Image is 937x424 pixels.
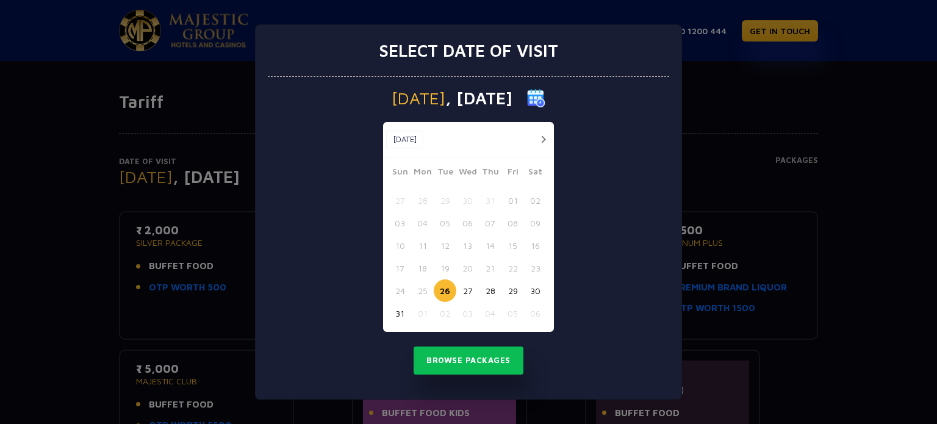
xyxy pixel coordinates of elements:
[479,165,501,182] span: Thu
[479,212,501,234] button: 07
[389,165,411,182] span: Sun
[434,234,456,257] button: 12
[501,234,524,257] button: 15
[389,279,411,302] button: 24
[524,212,547,234] button: 09
[456,165,479,182] span: Wed
[501,302,524,325] button: 05
[456,234,479,257] button: 13
[479,302,501,325] button: 04
[434,189,456,212] button: 29
[411,212,434,234] button: 04
[479,189,501,212] button: 31
[456,189,479,212] button: 30
[479,279,501,302] button: 28
[456,257,479,279] button: 20
[411,234,434,257] button: 11
[411,302,434,325] button: 01
[524,302,547,325] button: 06
[434,212,456,234] button: 05
[479,257,501,279] button: 21
[434,302,456,325] button: 02
[379,40,558,61] h3: Select date of visit
[389,212,411,234] button: 03
[524,257,547,279] button: 23
[524,165,547,182] span: Sat
[501,279,524,302] button: 29
[411,279,434,302] button: 25
[389,257,411,279] button: 17
[411,257,434,279] button: 18
[386,131,423,149] button: [DATE]
[392,90,445,107] span: [DATE]
[501,165,524,182] span: Fri
[434,257,456,279] button: 19
[456,302,479,325] button: 03
[501,189,524,212] button: 01
[524,279,547,302] button: 30
[445,90,512,107] span: , [DATE]
[456,279,479,302] button: 27
[524,234,547,257] button: 16
[501,212,524,234] button: 08
[389,189,411,212] button: 27
[411,165,434,182] span: Mon
[389,302,411,325] button: 31
[434,165,456,182] span: Tue
[527,89,545,107] img: calender icon
[456,212,479,234] button: 06
[524,189,547,212] button: 02
[479,234,501,257] button: 14
[389,234,411,257] button: 10
[434,279,456,302] button: 26
[411,189,434,212] button: 28
[501,257,524,279] button: 22
[414,347,523,375] button: Browse Packages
